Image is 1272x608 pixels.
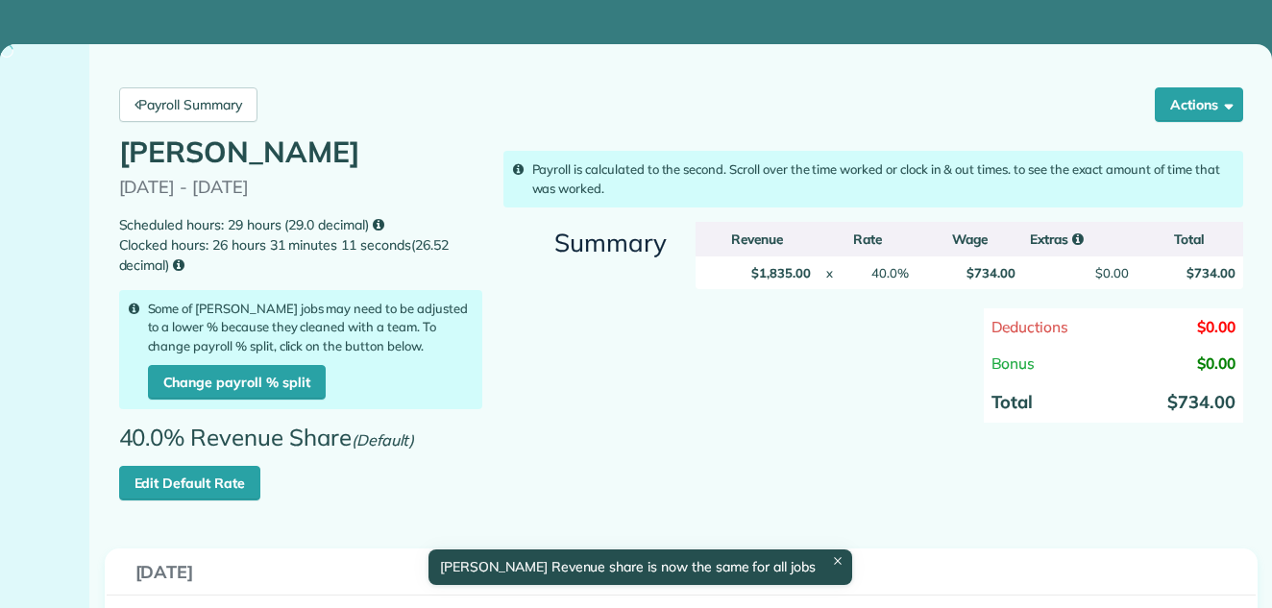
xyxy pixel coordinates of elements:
span: $0.00 [1197,317,1235,336]
a: Change payroll % split [148,365,326,400]
th: Extras [1022,222,1137,256]
a: Payroll Summary [119,87,257,122]
small: Scheduled hours: 29 hours (29.0 decimal) Clocked hours: 26 hours 31 minutes 11 seconds(26.52 deci... [119,215,482,276]
div: Payroll is calculated to the second. Scroll over the time worked or clock in & out times. to see ... [503,151,1243,207]
strong: $734.00 [966,265,1015,280]
div: 40.0% [871,264,909,282]
div: [PERSON_NAME] Revenue share is now the same for all jobs [428,549,852,585]
div: Some of [PERSON_NAME] jobs may need to be adjusted to a lower % because they cleaned with a team.... [119,290,482,410]
h3: Summary [503,230,667,257]
th: Total [1137,222,1242,256]
span: 40.0% Revenue Share [119,425,425,465]
p: [DATE] - [DATE] [119,178,482,197]
strong: $734.00 [1167,391,1235,413]
strong: $734.00 [1186,265,1235,280]
h1: [PERSON_NAME] [119,136,482,168]
th: Rate [819,222,917,256]
span: Bonus [991,353,1036,373]
span: $0.00 [1197,353,1235,373]
div: $0.00 [1095,264,1129,282]
a: Edit Default Rate [119,466,260,500]
h3: [DATE] [135,563,1227,582]
strong: Total [991,391,1034,413]
div: x [826,264,833,282]
span: Deductions [991,317,1069,336]
button: Actions [1155,87,1243,122]
em: (Default) [352,430,415,450]
strong: $1,835.00 [751,265,811,280]
th: Wage [917,222,1022,256]
th: Revenue [696,222,819,256]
